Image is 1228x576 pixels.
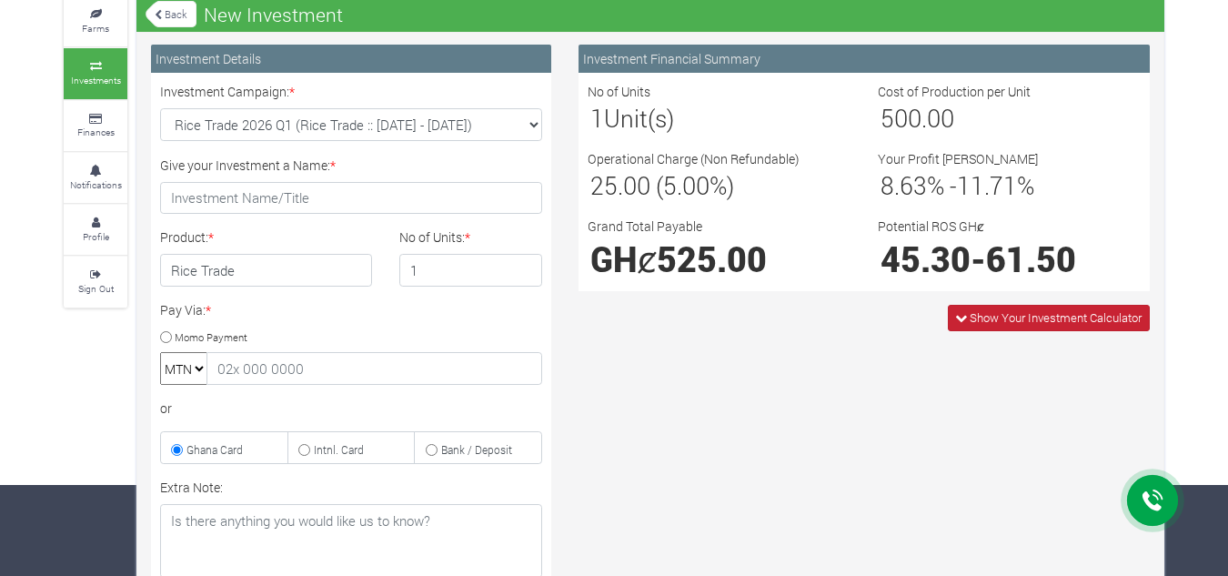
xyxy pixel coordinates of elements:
span: 8.63 [881,169,927,201]
small: Profile [83,230,109,243]
input: Intnl. Card [298,444,310,456]
label: Operational Charge (Non Refundable) [588,149,800,168]
label: No of Units [588,82,650,101]
span: 61.50 [986,237,1076,281]
small: Finances [77,126,115,138]
small: Sign Out [78,282,114,295]
a: Notifications [64,153,127,203]
span: 500.00 [881,102,954,134]
small: Farms [82,22,109,35]
small: Bank / Deposit [441,442,512,457]
input: 02x 000 0000 [206,352,542,385]
span: 25.00 (5.00%) [590,169,734,201]
span: 525.00 [657,237,767,281]
h3: % - % [881,171,1138,200]
label: Pay Via: [160,300,211,319]
a: Investments [64,48,127,98]
label: Give your Investment a Name: [160,156,336,175]
small: Investments [71,74,121,86]
label: Extra Note: [160,478,223,497]
small: Intnl. Card [314,442,364,457]
div: Investment Financial Summary [579,45,1150,73]
input: Momo Payment [160,331,172,343]
span: 1 [590,102,604,134]
input: Bank / Deposit [426,444,438,456]
label: Grand Total Payable [588,217,702,236]
a: Sign Out [64,257,127,307]
div: Investment Details [151,45,551,73]
input: Ghana Card [171,444,183,456]
label: Cost of Production per Unit [878,82,1031,101]
h1: GHȼ [590,238,848,279]
div: or [160,399,542,418]
small: Ghana Card [186,442,243,457]
small: Notifications [70,178,122,191]
h3: Unit(s) [590,104,848,133]
label: Potential ROS GHȼ [878,217,984,236]
span: 45.30 [881,237,971,281]
label: Product: [160,227,214,247]
label: No of Units: [399,227,470,247]
a: Finances [64,101,127,151]
a: Profile [64,205,127,255]
label: Investment Campaign: [160,82,295,101]
h4: Rice Trade [160,254,372,287]
input: Investment Name/Title [160,182,542,215]
label: Your Profit [PERSON_NAME] [878,149,1038,168]
span: Show Your Investment Calculator [970,309,1142,326]
small: Momo Payment [175,329,247,343]
h1: - [881,238,1138,279]
span: 11.71 [957,169,1017,201]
